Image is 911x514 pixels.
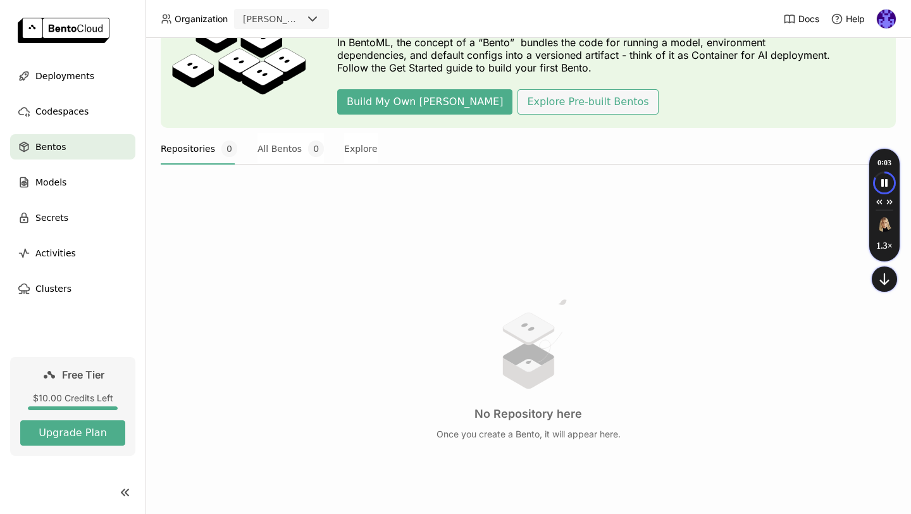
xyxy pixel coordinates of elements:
div: Help [831,13,865,25]
div: [PERSON_NAME] [243,13,302,25]
img: no results [481,296,576,392]
span: Docs [798,13,819,25]
a: Free Tier$10.00 Credits LeftUpgrade Plan [10,357,135,456]
a: Bentos [10,134,135,160]
span: Free Tier [62,368,104,381]
button: Upgrade Plan [20,420,125,446]
div: $10.00 Credits Left [20,392,125,404]
span: Bentos [35,139,66,154]
span: 0 [221,141,237,157]
a: Clusters [10,276,135,301]
span: Activities [35,246,76,261]
img: Gloria Rusenova [877,9,896,28]
img: logo [18,18,109,43]
a: Codespaces [10,99,135,124]
span: Codespaces [35,104,89,119]
h3: No Repository here [474,407,582,421]
a: Docs [783,13,819,25]
span: Help [846,13,865,25]
span: Secrets [35,210,68,225]
a: Secrets [10,205,135,230]
a: Models [10,170,135,195]
span: Deployments [35,68,94,84]
button: All Bentos [257,133,324,165]
span: Organization [175,13,228,25]
span: 0 [308,141,324,157]
input: Selected gloria. [304,13,305,26]
a: Activities [10,241,135,266]
span: Clusters [35,281,71,296]
button: Repositories [161,133,237,165]
a: Deployments [10,63,135,89]
button: Build My Own [PERSON_NAME] [337,89,512,115]
span: Models [35,175,66,190]
img: cover onboarding [171,18,307,102]
p: Once you create a Bento, it will appear here. [437,429,621,440]
p: In BentoML, the concept of a “Bento” bundles the code for running a model, environment dependenci... [337,36,837,74]
button: Explore [344,133,378,165]
button: Explore Pre-built Bentos [517,89,658,115]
